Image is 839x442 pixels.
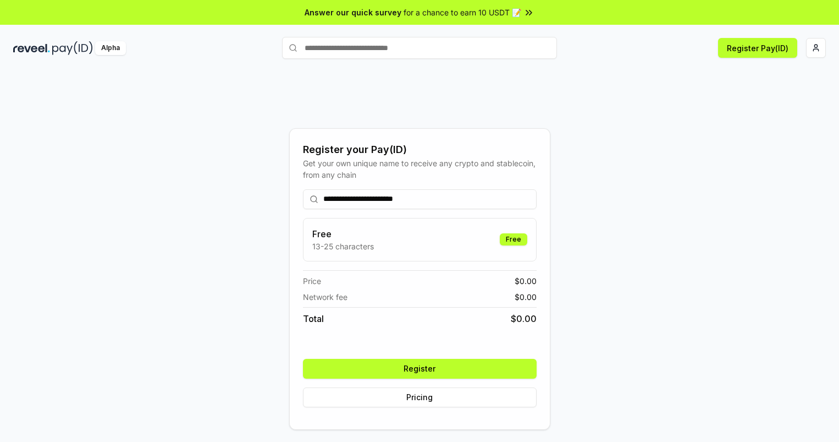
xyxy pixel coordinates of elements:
[312,227,374,241] h3: Free
[303,312,324,325] span: Total
[303,157,537,181] div: Get your own unique name to receive any crypto and stablecoin, from any chain
[312,241,374,252] p: 13-25 characters
[305,7,401,18] span: Answer our quick survey
[404,7,521,18] span: for a chance to earn 10 USDT 📝
[13,41,50,55] img: reveel_dark
[718,38,797,58] button: Register Pay(ID)
[303,359,537,379] button: Register
[95,41,126,55] div: Alpha
[515,291,537,303] span: $ 0.00
[303,291,347,303] span: Network fee
[303,275,321,287] span: Price
[511,312,537,325] span: $ 0.00
[515,275,537,287] span: $ 0.00
[303,142,537,157] div: Register your Pay(ID)
[303,388,537,407] button: Pricing
[52,41,93,55] img: pay_id
[500,233,527,245] div: Free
